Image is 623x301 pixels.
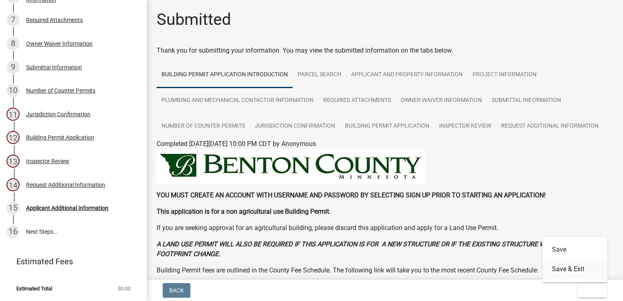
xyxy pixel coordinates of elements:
[26,205,108,211] div: Applicant Additional Information
[26,111,91,117] div: Jurisdiction Confirmation
[542,240,608,259] button: Save
[7,108,20,121] div: 11
[157,140,316,148] span: Completed [DATE][DATE] 10:00 PM CDT by Anonymous
[157,88,318,114] a: Plumbing and Mechanical Contactor Information
[7,131,20,144] div: 12
[26,41,93,46] div: Owner Waiver Information
[318,88,396,114] a: Required Attachments
[7,225,20,238] div: 16
[157,113,250,139] a: Number of Counter Permits
[7,37,20,50] div: 8
[7,155,20,168] div: 13
[496,113,603,139] a: Request Additional Information
[26,135,94,140] div: Building Permit Application
[7,61,20,74] div: 9
[157,223,613,233] p: If you are seeking approval for an agricultural building, please discard this application and app...
[118,286,130,291] span: $0.00
[26,64,82,70] div: Submittal Information
[542,237,608,282] div: Exit
[250,113,340,139] a: Jurisdiction Confirmation
[396,88,487,114] a: Owner Waiver Information
[7,84,20,97] div: 10
[157,240,577,258] strong: A LAND USE PERMIT WILL ALSO BE REQUIRED IF THIS APPLICATION IS FOR A NEW STRUCTURE OR IF THE EXIS...
[16,286,52,291] span: Estimated Total
[157,266,613,275] p: Building Permit fees are outlined in the County Fee Schedule. The following link will take you to...
[584,287,596,294] span: Exit
[157,207,613,217] p: .
[157,62,293,88] a: Building Permit Application Introduction
[163,283,190,298] button: Back
[7,201,20,215] div: 15
[157,10,231,29] h1: Submitted
[293,62,346,88] a: Parcel search
[169,287,184,294] span: Back
[26,158,69,164] div: Inspector Review
[7,253,134,270] a: Estimated Fees
[157,46,613,55] div: Thank you for submitting your information. You may view the submitted information on the tabs below.
[487,88,566,114] a: Submittal Information
[340,113,434,139] a: Building Permit Application
[7,13,20,27] div: 7
[157,191,546,199] strong: YOU MUST CREATE AN ACCOUNT WITH USERNAME AND PASSWORD BY SELECTING SIGN UP PRIOR TO STARTING AN A...
[157,208,329,215] strong: This application is for a non agricultural use Building Permit
[468,62,541,88] a: Project Information
[26,182,105,188] div: Request Additional Information
[26,17,83,23] div: Required Attachments
[157,149,425,184] img: BENTON_HEADER_184150ff-1924-48f9-adeb-d4c31246c7fa.jpeg
[577,283,607,298] button: Exit
[7,178,20,191] div: 14
[346,62,468,88] a: Applicant and Property Information
[434,113,496,139] a: Inspector Review
[26,88,95,93] div: Number of Counter Permits
[542,259,608,279] button: Save & Exit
